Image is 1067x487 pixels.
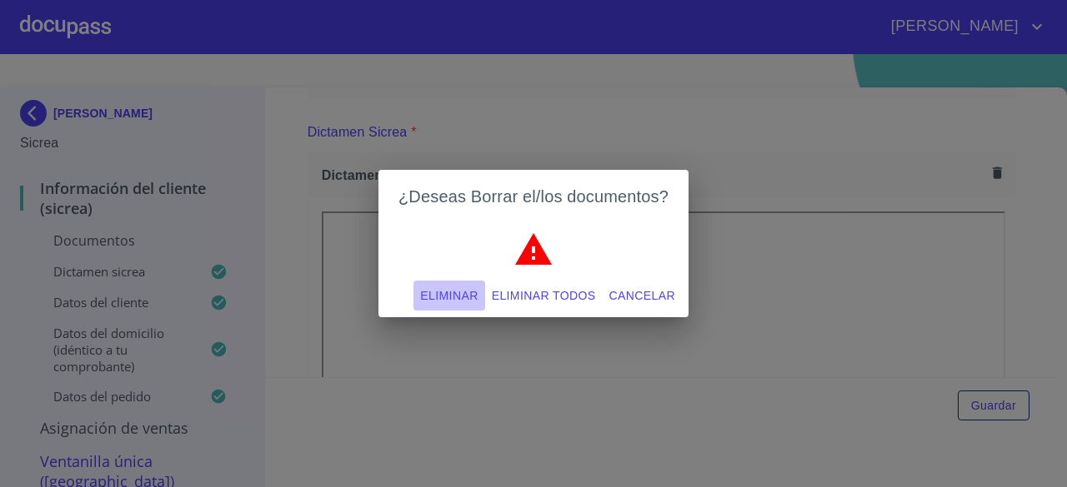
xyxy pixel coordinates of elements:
[492,286,596,306] span: Eliminar todos
[420,286,478,306] span: Eliminar
[603,281,682,311] button: Cancelar
[413,281,484,311] button: Eliminar
[485,281,603,311] button: Eliminar todos
[398,183,669,210] h2: ¿Deseas Borrar el/los documentos?
[609,286,675,306] span: Cancelar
